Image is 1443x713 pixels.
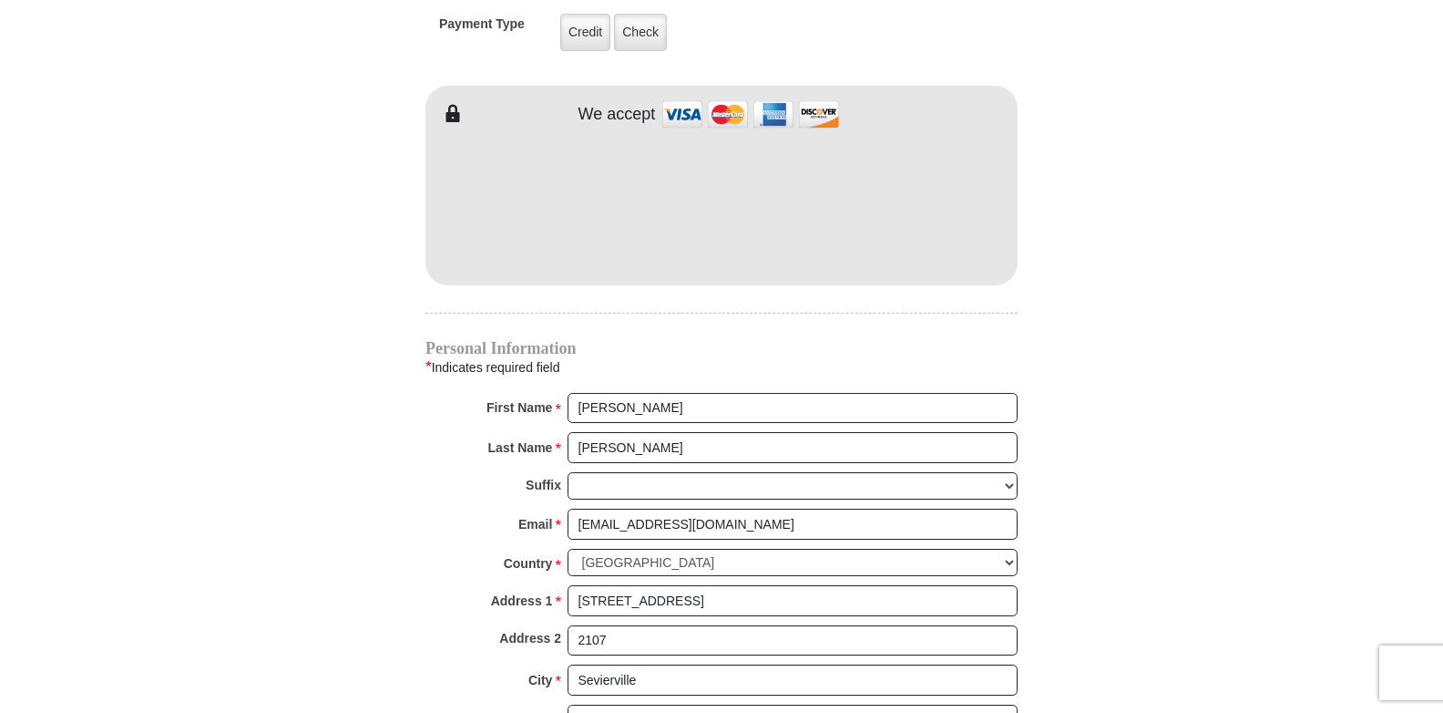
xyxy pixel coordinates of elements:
[425,356,1018,379] div: Indicates required field
[486,395,552,420] strong: First Name
[504,551,553,576] strong: Country
[439,16,525,41] h5: Payment Type
[491,588,553,614] strong: Address 1
[526,472,561,498] strong: Suffix
[499,625,561,651] strong: Address 2
[518,511,552,537] strong: Email
[528,667,552,693] strong: City
[425,341,1018,356] h4: Personal Information
[578,105,656,125] h4: We accept
[660,95,842,134] img: credit cards accepted
[614,14,667,51] label: Check
[560,14,610,51] label: Credit
[488,435,553,460] strong: Last Name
